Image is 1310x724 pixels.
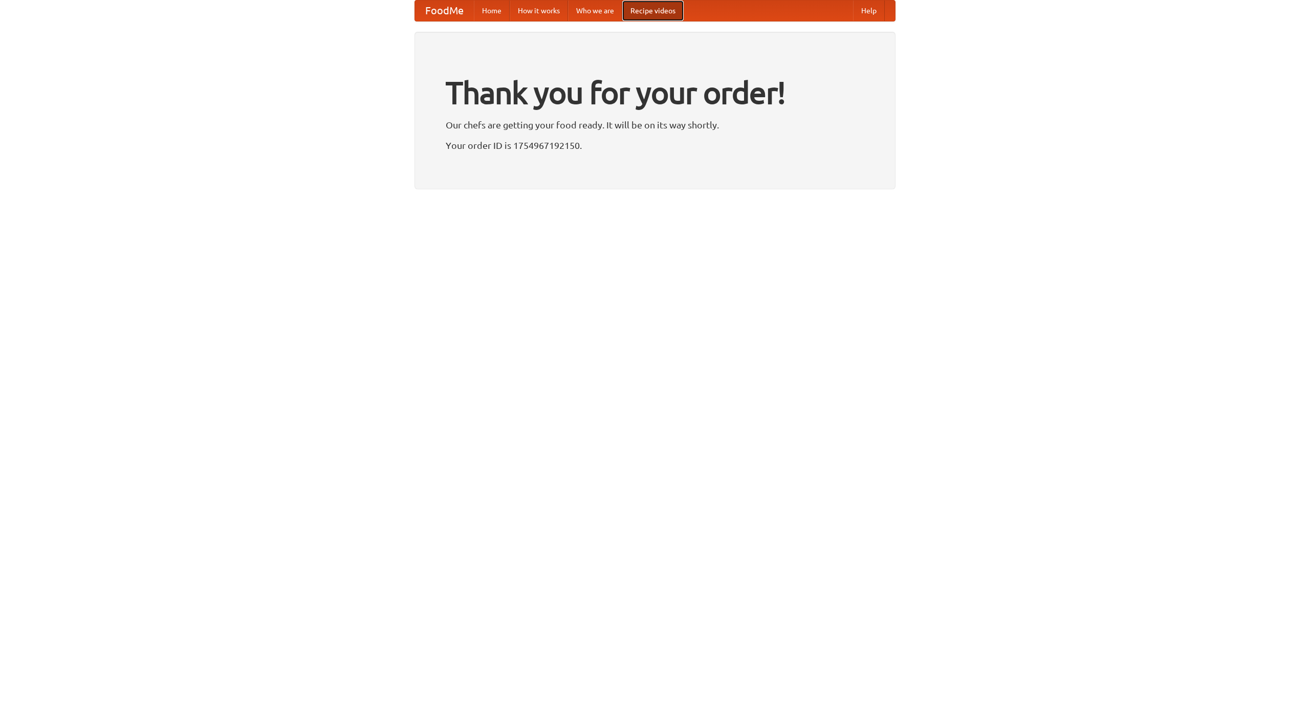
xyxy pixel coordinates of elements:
a: FoodMe [415,1,474,21]
a: Help [853,1,885,21]
p: Our chefs are getting your food ready. It will be on its way shortly. [446,117,864,133]
a: Home [474,1,510,21]
a: Recipe videos [622,1,684,21]
h1: Thank you for your order! [446,68,864,117]
a: How it works [510,1,568,21]
p: Your order ID is 1754967192150. [446,138,864,153]
a: Who we are [568,1,622,21]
